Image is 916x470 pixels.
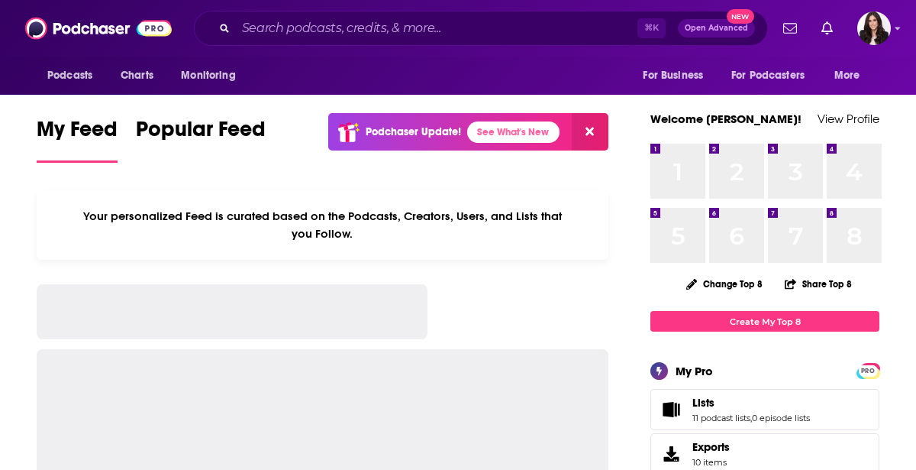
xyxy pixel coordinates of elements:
[136,116,266,151] span: Popular Feed
[692,440,730,454] span: Exports
[692,457,730,468] span: 10 items
[685,24,748,32] span: Open Advanced
[818,112,879,126] a: View Profile
[857,11,891,45] span: Logged in as RebeccaShapiro
[37,61,112,90] button: open menu
[692,396,810,410] a: Lists
[111,61,163,90] a: Charts
[750,413,752,423] span: ,
[467,122,560,143] a: See What's New
[637,18,666,38] span: ⌘ K
[857,11,891,45] button: Show profile menu
[37,116,118,163] a: My Feed
[37,116,118,151] span: My Feed
[815,15,839,41] a: Show notifications dropdown
[632,61,722,90] button: open menu
[643,65,703,86] span: For Business
[859,365,877,377] span: PRO
[650,112,801,126] a: Welcome [PERSON_NAME]!
[650,311,879,332] a: Create My Top 8
[721,61,827,90] button: open menu
[650,389,879,430] span: Lists
[47,65,92,86] span: Podcasts
[859,365,877,376] a: PRO
[824,61,879,90] button: open menu
[121,65,153,86] span: Charts
[37,190,608,260] div: Your personalized Feed is curated based on the Podcasts, Creators, Users, and Lists that you Follow.
[181,65,235,86] span: Monitoring
[366,125,461,138] p: Podchaser Update!
[656,399,686,420] a: Lists
[752,413,810,423] a: 0 episode lists
[25,14,172,43] img: Podchaser - Follow, Share and Rate Podcasts
[678,19,755,37] button: Open AdvancedNew
[857,11,891,45] img: User Profile
[692,413,750,423] a: 11 podcast lists
[784,269,853,299] button: Share Top 8
[692,396,714,410] span: Lists
[731,65,805,86] span: For Podcasters
[170,61,255,90] button: open menu
[834,65,860,86] span: More
[194,11,768,46] div: Search podcasts, credits, & more...
[676,364,713,378] div: My Pro
[236,16,637,41] input: Search podcasts, credits, & more...
[677,274,772,293] button: Change Top 8
[777,15,803,41] a: Show notifications dropdown
[727,9,754,24] span: New
[136,116,266,163] a: Popular Feed
[656,443,686,465] span: Exports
